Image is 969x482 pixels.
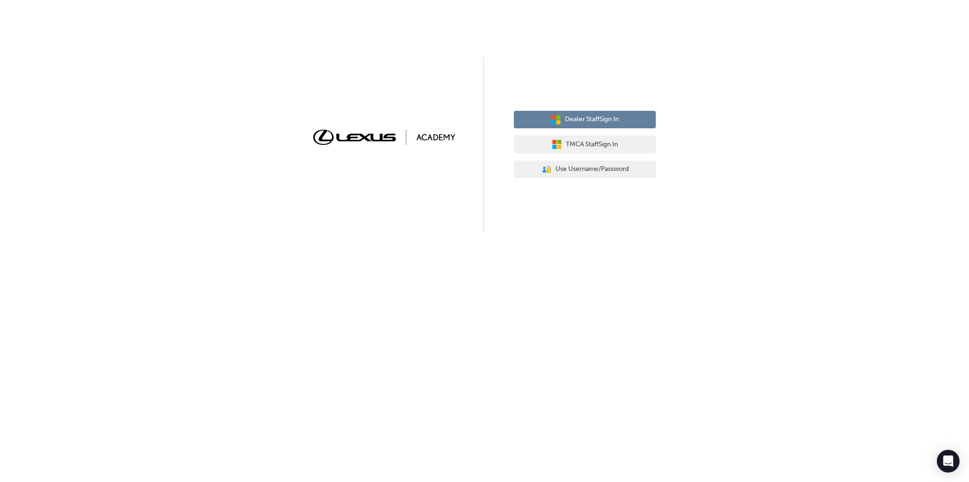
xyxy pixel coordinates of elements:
div: Open Intercom Messenger [937,450,960,473]
img: Trak [313,130,455,144]
span: TMCA Staff Sign In [566,139,618,150]
span: Dealer Staff Sign In [565,114,619,125]
span: Use Username/Password [555,164,629,175]
button: TMCA StaffSign In [514,135,656,153]
button: Use Username/Password [514,161,656,179]
button: Dealer StaffSign In [514,111,656,129]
